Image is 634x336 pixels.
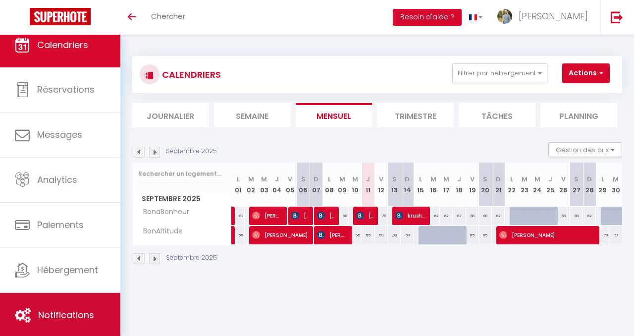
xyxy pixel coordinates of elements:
th: 09 [336,163,349,207]
span: [PERSON_NAME] [291,206,309,225]
abbr: V [561,174,566,184]
input: Rechercher un logement... [138,165,226,183]
abbr: S [483,174,487,184]
span: [PERSON_NAME] [356,206,373,225]
div: 65 [479,226,492,244]
th: 17 [440,163,453,207]
iframe: Chat [592,291,627,329]
h3: CALENDRIERS [159,63,221,86]
div: 75 [375,207,388,225]
div: 68 [479,207,492,225]
img: ... [497,9,512,24]
img: logout [611,11,623,23]
span: Septembre 2025 [133,192,231,206]
button: Actions [562,63,610,83]
th: 11 [362,163,374,207]
span: Chercher [151,11,185,21]
div: 62 [232,207,245,225]
span: Calendriers [37,39,88,51]
span: Analytics [37,173,77,186]
li: Mensuel [296,103,372,127]
abbr: M [352,174,358,184]
abbr: M [443,174,449,184]
th: 19 [466,163,479,207]
th: 12 [375,163,388,207]
abbr: L [510,174,513,184]
th: 30 [609,163,622,207]
div: 68 [570,207,583,225]
abbr: D [405,174,410,184]
abbr: M [522,174,528,184]
abbr: M [613,174,619,184]
th: 06 [297,163,310,207]
th: 21 [492,163,505,207]
abbr: J [275,174,279,184]
div: 68 [557,207,570,225]
abbr: S [392,174,397,184]
button: Filtrer par hébergement [452,63,547,83]
abbr: L [328,174,331,184]
th: 29 [596,163,609,207]
th: 02 [245,163,258,207]
img: Super Booking [30,8,91,25]
abbr: J [457,174,461,184]
abbr: L [601,174,604,184]
th: 25 [544,163,557,207]
span: Notifications [38,309,94,321]
button: Besoin d'aide ? [393,9,462,26]
button: Gestion des prix [548,142,622,157]
li: Planning [540,103,617,127]
abbr: M [430,174,436,184]
span: [PERSON_NAME] [317,206,334,225]
button: Ouvrir le widget de chat LiveChat [8,4,38,34]
th: 28 [583,163,596,207]
div: 62 [440,207,453,225]
span: [PERSON_NAME] [317,225,347,244]
div: 68 [466,207,479,225]
th: 05 [284,163,297,207]
th: 15 [414,163,426,207]
th: 18 [453,163,466,207]
div: 59 [388,226,401,244]
div: 70 [596,226,609,244]
abbr: M [261,174,267,184]
li: Semaine [214,103,291,127]
div: 62 [427,207,440,225]
abbr: J [366,174,370,184]
th: 08 [322,163,335,207]
div: 62 [453,207,466,225]
li: Journalier [132,103,209,127]
abbr: V [288,174,292,184]
abbr: D [314,174,318,184]
div: 65 [336,207,349,225]
th: 04 [270,163,283,207]
abbr: S [301,174,306,184]
span: Hébergement [37,264,98,276]
abbr: D [496,174,501,184]
span: Réservations [37,83,95,96]
div: 62 [583,207,596,225]
div: 59 [375,226,388,244]
th: 01 [232,163,245,207]
span: BonAltitude [134,226,185,237]
div: 55 [362,226,374,244]
div: 70 [609,226,622,244]
abbr: M [248,174,254,184]
div: 59 [401,226,414,244]
div: 55 [349,226,362,244]
th: 13 [388,163,401,207]
th: 27 [570,163,583,207]
span: BonaBonheur [134,207,192,218]
abbr: D [587,174,592,184]
span: Messages [37,128,82,141]
li: Trimestre [377,103,454,127]
th: 10 [349,163,362,207]
th: 23 [518,163,531,207]
abbr: J [548,174,552,184]
div: 65 [466,226,479,244]
abbr: S [574,174,579,184]
abbr: V [470,174,475,184]
span: [PERSON_NAME] [499,225,594,244]
th: 22 [505,163,518,207]
th: 20 [479,163,492,207]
